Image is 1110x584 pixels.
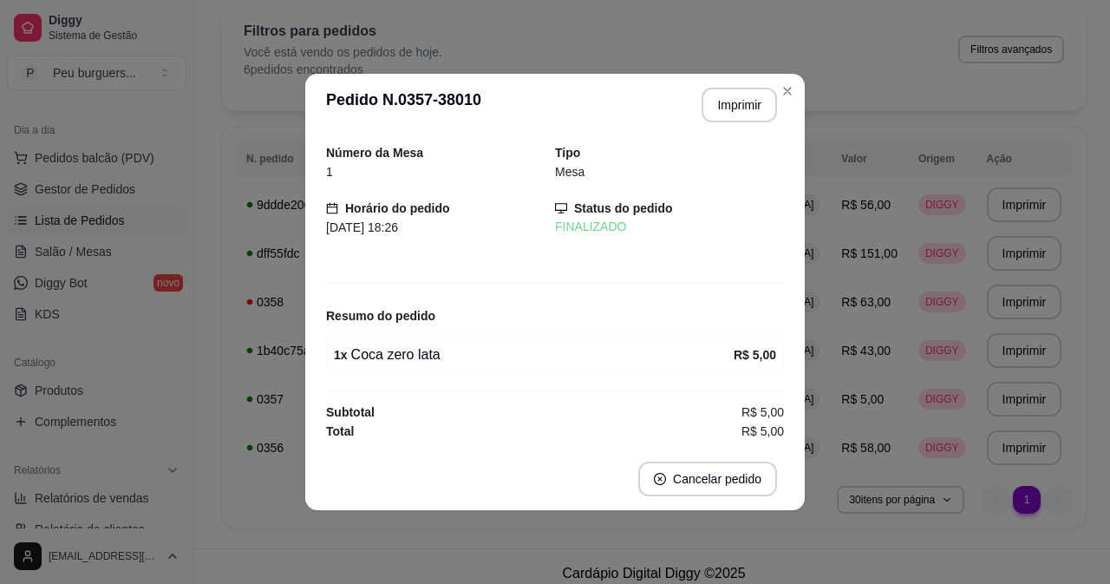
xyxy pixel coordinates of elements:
span: 1 [326,165,333,179]
span: close-circle [654,473,666,485]
button: Close [774,77,801,105]
strong: R$ 5,00 [734,348,776,362]
strong: Total [326,424,354,438]
span: Mesa [555,165,584,179]
span: [DATE] 18:26 [326,220,398,234]
div: Coca zero lata [334,344,734,365]
button: Imprimir [702,88,777,122]
span: calendar [326,202,338,214]
strong: Tipo [555,146,580,160]
span: desktop [555,202,567,214]
strong: Subtotal [326,405,375,419]
span: R$ 5,00 [741,403,784,422]
div: FINALIZADO [555,218,784,236]
strong: Status do pedido [574,201,673,215]
button: close-circleCancelar pedido [638,462,777,496]
strong: 1 x [334,348,348,362]
span: R$ 5,00 [741,422,784,441]
strong: Horário do pedido [345,201,450,215]
h3: Pedido N. 0357-38010 [326,88,481,122]
strong: Número da Mesa [326,146,423,160]
strong: Resumo do pedido [326,309,435,323]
